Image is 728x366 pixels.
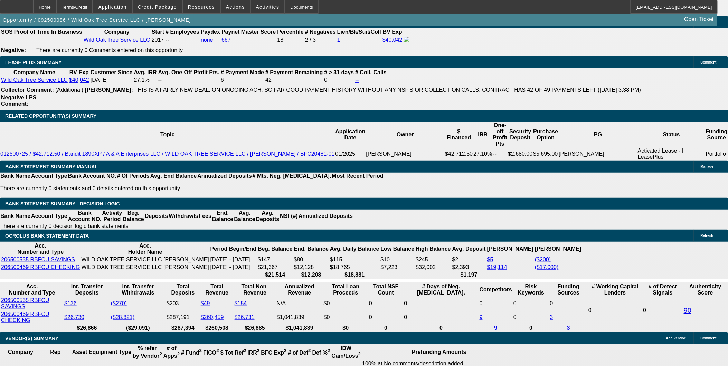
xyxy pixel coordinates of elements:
td: $245 [416,256,451,263]
a: 206500469 RBFCU CHECKING [1,311,49,323]
a: 206500535 RBFCU SAVINGS [1,297,49,309]
td: 01/2025 [335,147,366,161]
th: Annualized Deposits [298,210,353,223]
th: Funding Source [706,122,728,147]
th: Purchase Option [533,122,559,147]
td: $7,223 [380,264,415,271]
td: $2,393 [452,264,486,271]
td: 2017 [151,36,164,44]
td: $10 [380,256,415,263]
th: $260,508 [200,325,234,331]
td: $12,128 [294,264,329,271]
th: High Balance [416,242,451,256]
b: BV Exp [69,69,89,75]
sup: 2 [244,348,246,354]
a: $19,114 [487,264,507,270]
th: Withdrawls [168,210,198,223]
sup: 2 [284,348,286,354]
th: Total Revenue [200,283,234,296]
b: BV Exp [383,29,402,35]
span: Comment [701,60,717,64]
b: Company [8,349,33,355]
a: 1 [337,37,340,43]
b: # Payment Made [221,69,264,75]
b: IRR [248,350,260,356]
th: Int. Transfer Deposits [64,283,110,296]
span: Credit Package [138,4,177,10]
div: 18 [277,37,304,43]
td: $21,367 [257,264,293,271]
a: 90 [684,307,691,314]
b: # Employees [166,29,199,35]
td: $32,002 [416,264,451,271]
td: $0 [323,311,368,324]
th: Funding Sources [550,283,588,296]
span: (Additional) [55,87,83,93]
span: OCROLUS BANK STATEMENT DATA [5,233,89,239]
th: Total Loan Proceeds [323,283,368,296]
b: Paynet Master Score [221,29,276,35]
th: Most Recent Period [332,173,384,180]
th: Low Balance [380,242,415,256]
p: There are currently 0 statements and 0 details entered on this opportunity [0,185,384,192]
b: Negative LPS Comment: [1,95,36,107]
td: $2,680.00 [508,147,533,161]
th: Authenticity Score [683,283,727,296]
b: # Negatives [305,29,336,35]
b: Negative: [1,47,26,53]
span: Resources [188,4,215,10]
th: $1,197 [452,271,486,278]
a: 9 [494,325,498,331]
button: Actions [221,0,250,13]
a: 9 [480,314,483,320]
th: Avg. End Balance [150,173,197,180]
td: 0 [404,297,479,310]
th: End. Balance [294,242,329,256]
th: Avg. Daily Balance [330,242,380,256]
a: 206500469 RBFCU CHECKING [1,264,80,270]
th: Acc. Number and Type [1,283,63,296]
th: NSF(#) [280,210,298,223]
th: Competitors [479,283,512,296]
td: 0 [513,311,549,324]
img: facebook-icon.png [404,37,409,42]
th: Account Type [31,173,68,180]
td: N/A [276,297,323,310]
th: $0 [323,325,368,331]
b: Asset Equipment Type [72,349,131,355]
b: % refer by Vendor [133,345,162,359]
b: Company [104,29,130,35]
a: ($200) [535,257,551,262]
th: Fees [199,210,212,223]
b: IDW Gain/Loss [332,345,361,359]
th: Int. Transfer Withdrawals [111,283,166,296]
a: $260,459 [201,314,224,320]
td: 0 [369,297,403,310]
th: One-off Profit Pts [493,122,508,147]
td: [PERSON_NAME] [559,147,638,161]
td: $115 [330,256,380,263]
th: IRR [473,122,492,147]
span: There are currently 0 Comments entered on this opportunity [36,47,183,53]
th: PG [559,122,638,147]
b: # Coll. Calls [355,69,387,75]
a: ($28,821) [111,314,135,320]
b: # of Apps [163,345,180,359]
th: Sum of the Total NSF Count and Total Overdraft Fee Count from Ocrolus [369,283,403,296]
th: 0 [513,325,549,331]
th: Risk Keywords [513,283,549,296]
sup: 2 [328,348,330,354]
th: # Days of Neg. [MEDICAL_DATA]. [404,283,479,296]
sup: 2 [257,348,259,354]
b: Avg. One-Off Ptofit Pts. [158,69,219,75]
th: Beg. Balance [257,242,293,256]
td: $80 [294,256,329,263]
th: Security Deposit [508,122,533,147]
th: Activity Period [102,210,123,223]
sup: 2 [358,351,361,357]
span: Activities [256,4,280,10]
td: WILD OAK TREE SERVICE LLC [PERSON_NAME] [81,264,209,271]
b: # > 31 days [324,69,354,75]
th: $26,866 [64,325,110,331]
a: 206500535 RBFCU SAVINGS [1,257,75,262]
